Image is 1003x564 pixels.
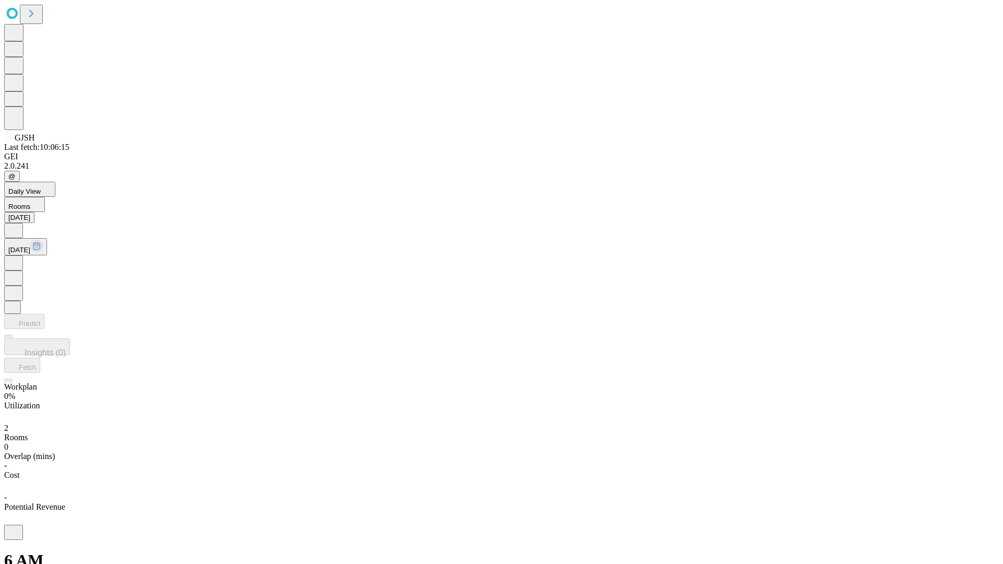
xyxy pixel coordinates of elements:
span: Cost [4,471,19,479]
span: Daily View [8,187,41,195]
span: [DATE] [8,246,30,254]
span: @ [8,172,16,180]
button: [DATE] [4,212,34,223]
span: Rooms [4,433,28,442]
button: @ [4,171,20,182]
span: Overlap (mins) [4,452,55,461]
span: 0 [4,442,8,451]
span: - [4,493,7,502]
span: 0% [4,392,15,401]
span: Workplan [4,382,37,391]
button: [DATE] [4,238,47,255]
button: Fetch [4,358,40,373]
span: Potential Revenue [4,502,65,511]
button: Insights (0) [4,338,70,355]
button: Predict [4,314,44,329]
button: Rooms [4,197,45,212]
div: GEI [4,152,999,161]
span: Last fetch: 10:06:15 [4,143,69,151]
span: 2 [4,424,8,432]
span: Insights (0) [25,348,66,357]
div: 2.0.241 [4,161,999,171]
button: Daily View [4,182,55,197]
span: GJSH [15,133,34,142]
span: Utilization [4,401,40,410]
span: - [4,461,7,470]
span: Rooms [8,203,30,210]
